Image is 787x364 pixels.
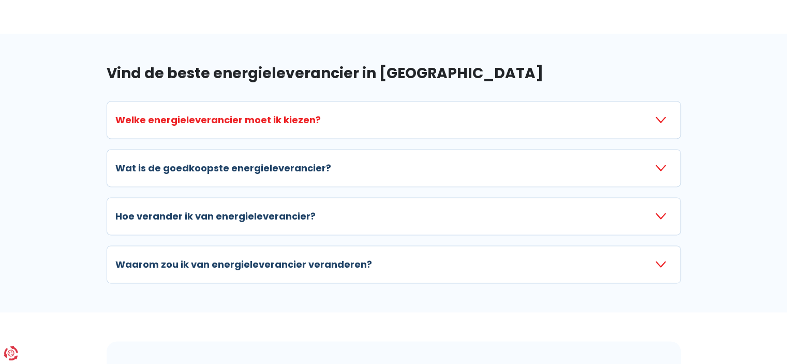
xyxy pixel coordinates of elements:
[107,63,681,84] h2: Vind de beste energieleverancier in [GEOGRAPHIC_DATA]
[115,113,321,127] h3: Welke energieleverancier moet ik kiezen?
[115,110,672,130] button: Welke energieleverancier moet ik kiezen?
[115,206,672,226] button: Hoe verander ik van energieleverancier?
[115,158,672,178] button: Wat is de goedkoopste energieleverancier?
[115,254,672,274] button: Waarom zou ik van energieleverancier veranderen?
[115,209,316,223] h3: Hoe verander ik van energieleverancier?
[115,161,331,175] h3: Wat is de goedkoopste energieleverancier?
[115,257,372,271] h3: Waarom zou ik van energieleverancier veranderen?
